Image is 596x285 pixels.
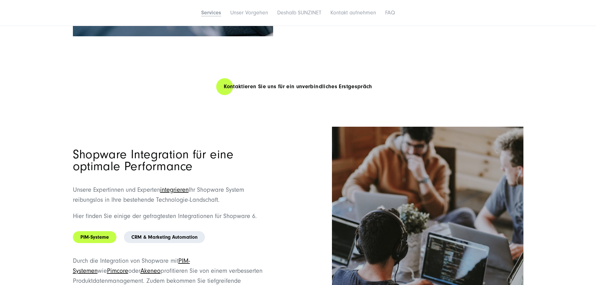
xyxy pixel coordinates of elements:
a: Kontakt aufnehmen [330,9,376,16]
a: Unser Vorgehen [230,9,268,16]
a: Deshalb SUNZINET [277,9,321,16]
a: Services [201,9,221,16]
a: PIM-Systemen [73,257,190,274]
a: Kontaktieren Sie uns für ein unverbindliches Erstgespräch [216,78,380,95]
p: Hier finden Sie einige der gefragtesten Integrationen für Shopware 6. [73,211,264,221]
a: CRM & Marketing Automation [124,231,205,243]
a: integrieren [160,186,189,193]
p: Unsere Expertinnen und Experten Ihr Shopware System reibungslos in Ihre bestehende Technologie-La... [73,185,264,205]
a: PIM-Systeme [73,231,116,243]
h2: Shopware Integration für eine optimale Performance [73,149,264,172]
a: Akeneo [140,267,160,274]
a: Pimcore [107,267,128,274]
a: FAQ [385,9,395,16]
